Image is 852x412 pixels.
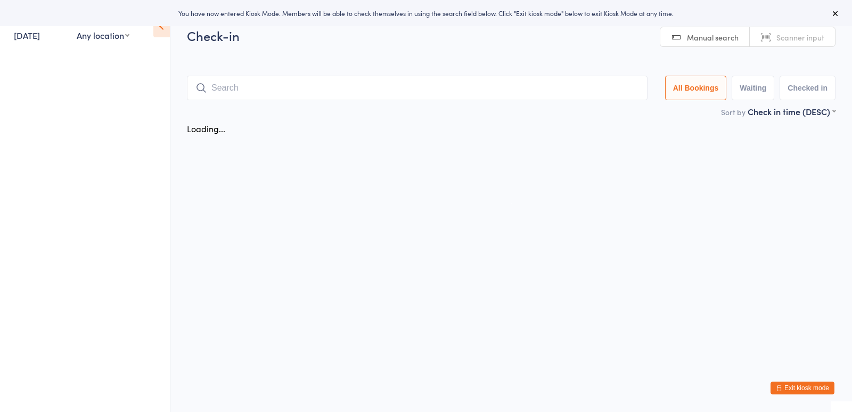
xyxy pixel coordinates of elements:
label: Sort by [721,107,745,117]
h2: Check-in [187,27,835,44]
div: Check in time (DESC) [748,106,835,117]
button: Checked in [780,76,835,100]
button: Waiting [732,76,774,100]
span: Manual search [687,32,739,43]
input: Search [187,76,648,100]
span: Scanner input [776,32,824,43]
button: All Bookings [665,76,727,100]
a: [DATE] [14,29,40,41]
div: Loading... [187,123,225,134]
div: You have now entered Kiosk Mode. Members will be able to check themselves in using the search fie... [17,9,835,18]
div: Any location [77,29,129,41]
button: Exit kiosk mode [771,382,834,394]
